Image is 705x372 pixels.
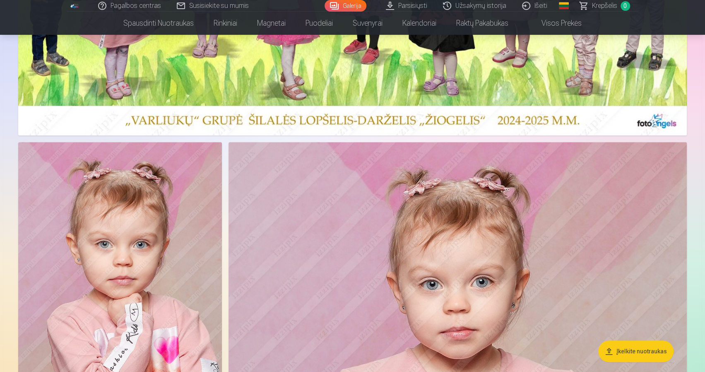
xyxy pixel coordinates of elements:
a: Magnetai [247,12,296,35]
span: Krepšelis [592,1,617,11]
img: /fa5 [70,3,79,8]
button: Įkelkite nuotraukas [598,341,674,362]
span: 0 [621,1,630,11]
a: Suvenyrai [343,12,392,35]
a: Spausdinti nuotraukas [113,12,204,35]
a: Kalendoriai [392,12,446,35]
a: Raktų pakabukas [446,12,518,35]
a: Rinkiniai [204,12,247,35]
a: Visos prekės [518,12,592,35]
a: Puodeliai [296,12,343,35]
